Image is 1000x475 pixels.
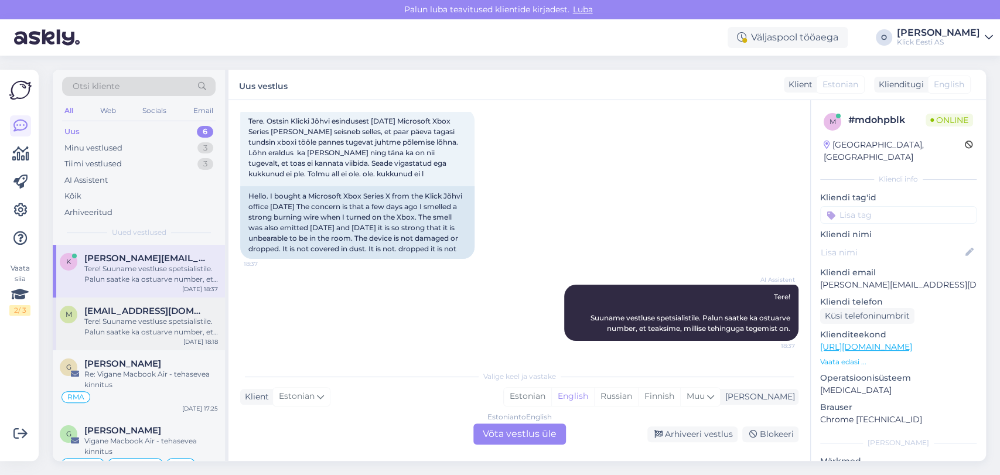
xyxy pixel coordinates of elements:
[240,371,798,382] div: Valige keel ja vastake
[876,29,892,46] div: O
[821,246,963,259] input: Lisa nimi
[64,158,122,170] div: Tiimi vestlused
[830,117,836,126] span: m
[820,206,977,224] input: Lisa tag
[9,305,30,316] div: 2 / 3
[84,436,218,457] div: Vigane Macbook Air - tehasevea kinnitus
[551,388,594,405] div: English
[112,227,166,238] span: Uued vestlused
[473,423,566,445] div: Võta vestlus üle
[820,228,977,241] p: Kliendi nimi
[897,28,980,37] div: [PERSON_NAME]
[62,103,76,118] div: All
[820,308,914,324] div: Küsi telefoninumbrit
[820,438,977,448] div: [PERSON_NAME]
[84,316,218,337] div: Tere! Suuname vestluse spetsialistile. Palun saatke ka ostuarve number, et teaksime, millise tehi...
[66,363,71,371] span: G
[742,426,798,442] div: Blokeeri
[73,80,120,93] span: Otsi kliente
[67,394,84,401] span: RMA
[638,388,680,405] div: Finnish
[897,28,993,47] a: [PERSON_NAME]Klick Eesti AS
[504,388,551,405] div: Estonian
[240,391,269,403] div: Klient
[487,412,552,422] div: Estonian to English
[687,391,705,401] span: Muu
[820,329,977,341] p: Klienditeekond
[820,372,977,384] p: Operatsioonisüsteem
[820,192,977,204] p: Kliendi tag'id
[191,103,216,118] div: Email
[64,126,80,138] div: Uus
[820,414,977,426] p: Chrome [TECHNICAL_ID]
[569,4,596,15] span: Luba
[820,174,977,184] div: Kliendi info
[279,390,315,403] span: Estonian
[64,207,112,218] div: Arhiveeritud
[244,259,288,268] span: 18:37
[239,77,288,93] label: Uus vestlus
[64,190,81,202] div: Kõik
[9,79,32,101] img: Askly Logo
[114,460,157,467] span: Pretensioon
[820,455,977,467] p: Märkmed
[66,310,72,319] span: m
[67,460,98,467] span: Eraklient
[820,266,977,279] p: Kliendi email
[197,126,213,138] div: 6
[897,37,980,47] div: Klick Eesti AS
[66,257,71,266] span: k
[824,139,965,163] div: [GEOGRAPHIC_DATA], [GEOGRAPHIC_DATA]
[820,401,977,414] p: Brauser
[820,296,977,308] p: Kliendi telefon
[874,78,924,91] div: Klienditugi
[84,358,161,369] span: Guido Kuusik
[197,158,213,170] div: 3
[172,460,189,467] span: RMA
[926,114,973,127] span: Online
[784,78,813,91] div: Klient
[84,253,206,264] span: kristi.paenurme@gmail.com
[66,429,71,438] span: G
[98,103,118,118] div: Web
[934,78,964,91] span: English
[820,341,912,352] a: [URL][DOMAIN_NAME]
[183,337,218,346] div: [DATE] 18:18
[751,341,795,350] span: 18:37
[84,369,218,390] div: Re: Vigane Macbook Air - tehasevea kinnitus
[140,103,169,118] div: Socials
[84,425,161,436] span: Georg Neilinn
[84,264,218,285] div: Tere! Suuname vestluse spetsialistile. Palun saatke ka ostuarve number, et teaksime, millise tehi...
[248,117,460,178] span: Tere. Ostsin Klicki Jõhvi esindusest [DATE] Microsoft Xbox Series [PERSON_NAME] seisneb selles, e...
[240,186,475,259] div: Hello. I bought a Microsoft Xbox Series X from the Klick Jõhvi office [DATE] The concern is that ...
[820,279,977,291] p: [PERSON_NAME][EMAIL_ADDRESS][DOMAIN_NAME]
[721,391,795,403] div: [PERSON_NAME]
[820,357,977,367] p: Vaata edasi ...
[594,388,638,405] div: Russian
[64,175,108,186] div: AI Assistent
[84,306,206,316] span: mihhail.b@yahoo.com
[182,404,218,413] div: [DATE] 17:25
[64,142,122,154] div: Minu vestlused
[848,113,926,127] div: # mdohpblk
[197,142,213,154] div: 3
[9,263,30,316] div: Vaata siia
[822,78,858,91] span: Estonian
[751,275,795,284] span: AI Assistent
[820,384,977,397] p: [MEDICAL_DATA]
[647,426,738,442] div: Arhiveeri vestlus
[728,27,848,48] div: Väljaspool tööaega
[182,285,218,293] div: [DATE] 18:37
